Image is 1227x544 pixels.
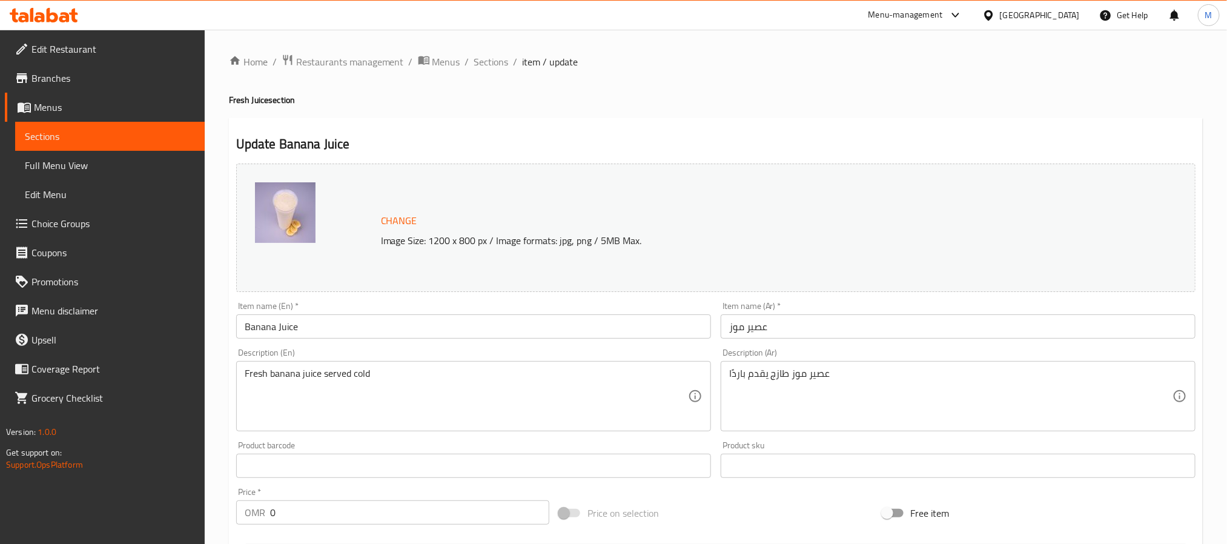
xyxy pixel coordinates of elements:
span: Edit Menu [25,187,195,202]
a: Restaurants management [282,54,404,70]
span: Grocery Checklist [31,391,195,405]
a: Sections [15,122,205,151]
span: Promotions [31,274,195,289]
a: Menu disclaimer [5,296,205,325]
h4: Fresh Juice section [229,94,1203,106]
h2: Update Banana Juice [236,135,1196,153]
span: Version: [6,424,36,440]
p: Image Size: 1200 x 800 px / Image formats: jpg, png / 5MB Max. [376,233,1068,248]
a: Sections [474,55,509,69]
span: Coupons [31,245,195,260]
nav: breadcrumb [229,54,1203,70]
span: Get support on: [6,445,62,460]
span: Menus [432,55,460,69]
li: / [409,55,413,69]
textarea: عصير موز طازج يقدم باردًا [729,368,1172,425]
span: Choice Groups [31,216,195,231]
span: Sections [25,129,195,144]
a: Promotions [5,267,205,296]
input: Please enter price [270,500,549,525]
li: / [514,55,518,69]
a: Menus [5,93,205,122]
a: Coverage Report [5,354,205,383]
span: Price on selection [587,506,659,520]
span: Branches [31,71,195,85]
a: Branches [5,64,205,93]
span: Menus [34,100,195,114]
input: Please enter product sku [721,454,1196,478]
p: OMR [245,505,265,520]
a: Support.OpsPlatform [6,457,83,473]
span: item / update [523,55,578,69]
a: Coupons [5,238,205,267]
li: / [465,55,469,69]
a: Home [229,55,268,69]
span: Edit Restaurant [31,42,195,56]
span: Coverage Report [31,362,195,376]
a: Upsell [5,325,205,354]
img: Banana638858606527830492.jpg [255,182,316,243]
span: Restaurants management [296,55,404,69]
a: Choice Groups [5,209,205,238]
span: Full Menu View [25,158,195,173]
span: 1.0.0 [38,424,56,440]
div: Menu-management [868,8,943,22]
span: Free item [911,506,950,520]
textarea: Fresh banana juice served cold [245,368,688,425]
input: Enter name Ar [721,314,1196,339]
a: Grocery Checklist [5,383,205,413]
li: / [273,55,277,69]
a: Edit Menu [15,180,205,209]
a: Full Menu View [15,151,205,180]
span: M [1205,8,1212,22]
input: Please enter product barcode [236,454,711,478]
a: Edit Restaurant [5,35,205,64]
input: Enter name En [236,314,711,339]
span: Change [381,212,417,230]
a: Menus [418,54,460,70]
span: Menu disclaimer [31,304,195,318]
span: Upsell [31,333,195,347]
button: Change [376,208,422,233]
div: [GEOGRAPHIC_DATA] [1000,8,1080,22]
